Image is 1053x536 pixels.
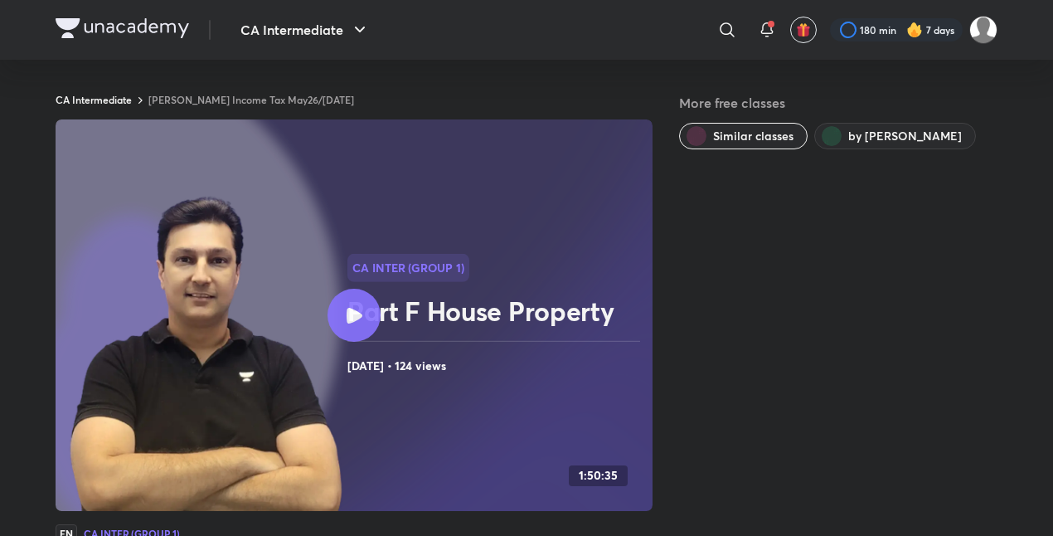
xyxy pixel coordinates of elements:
h5: More free classes [679,93,997,113]
a: Company Logo [56,18,189,42]
img: streak [906,22,923,38]
button: by Arvind Tuli [814,123,976,149]
a: [PERSON_NAME] Income Tax May26/[DATE] [148,93,354,106]
h4: 1:50:35 [579,469,618,483]
span: Similar classes [713,128,793,144]
span: by Arvind Tuli [848,128,962,144]
img: Drashti Patel [969,16,997,44]
img: Company Logo [56,18,189,38]
img: avatar [796,22,811,37]
h4: [DATE] • 124 views [347,355,646,377]
button: avatar [790,17,817,43]
h2: Part F House Property [347,295,646,328]
a: CA Intermediate [56,93,132,106]
button: CA Intermediate [230,13,380,46]
button: Similar classes [679,123,808,149]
